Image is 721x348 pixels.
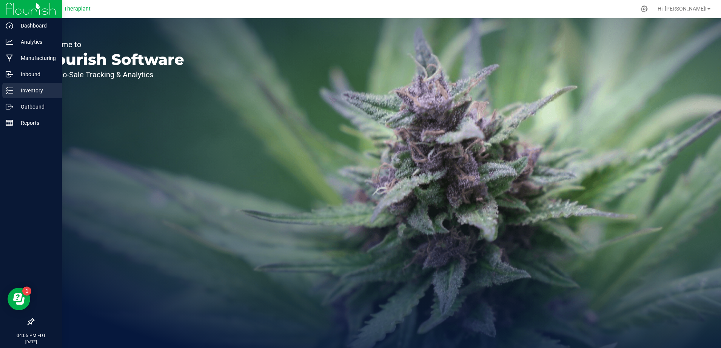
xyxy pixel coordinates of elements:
[41,52,184,67] p: Flourish Software
[639,5,649,12] div: Manage settings
[6,22,13,29] inline-svg: Dashboard
[13,54,59,63] p: Manufacturing
[13,86,59,95] p: Inventory
[13,37,59,46] p: Analytics
[41,41,184,48] p: Welcome to
[22,287,31,296] iframe: Resource center unread badge
[13,21,59,30] p: Dashboard
[6,38,13,46] inline-svg: Analytics
[6,119,13,127] inline-svg: Reports
[658,6,707,12] span: Hi, [PERSON_NAME]!
[6,54,13,62] inline-svg: Manufacturing
[64,6,91,12] span: Theraplant
[3,339,59,345] p: [DATE]
[13,102,59,111] p: Outbound
[3,332,59,339] p: 04:05 PM EDT
[6,87,13,94] inline-svg: Inventory
[13,118,59,127] p: Reports
[13,70,59,79] p: Inbound
[6,103,13,110] inline-svg: Outbound
[6,71,13,78] inline-svg: Inbound
[8,288,30,310] iframe: Resource center
[41,71,184,78] p: Seed-to-Sale Tracking & Analytics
